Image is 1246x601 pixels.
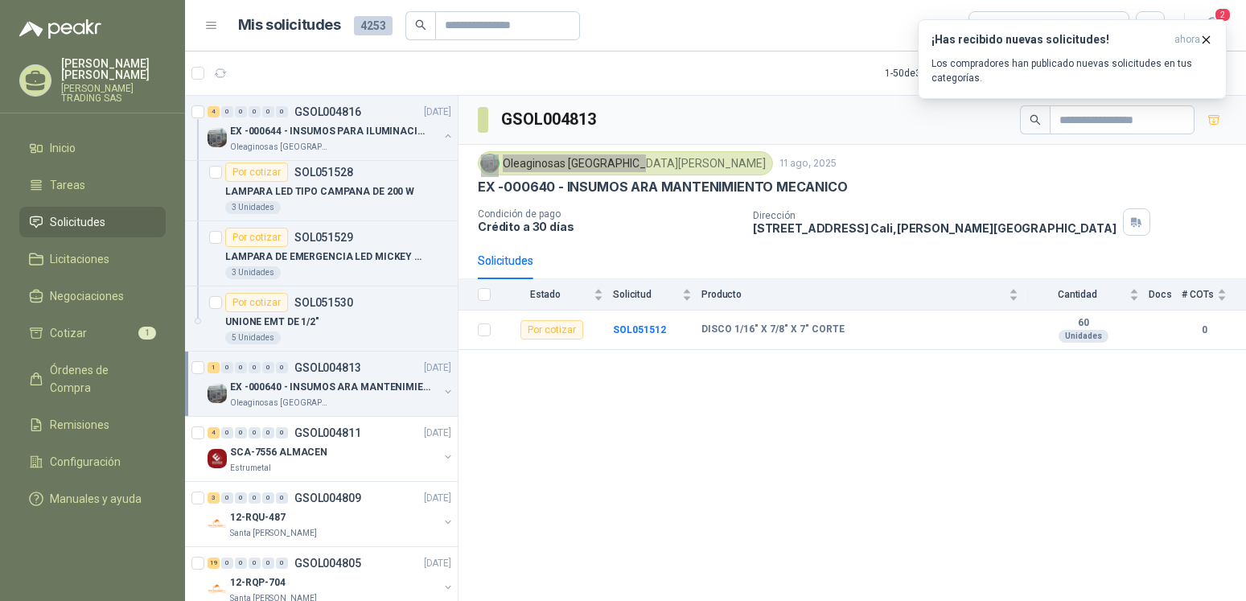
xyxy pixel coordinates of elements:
img: Company Logo [208,449,227,468]
div: 0 [249,362,261,373]
div: 5 Unidades [225,331,281,344]
div: 4 [208,106,220,117]
button: ¡Has recibido nuevas solicitudes!ahora Los compradores han publicado nuevas solicitudes en tus ca... [918,19,1227,99]
p: Dirección [753,210,1116,221]
th: Docs [1149,279,1182,311]
span: Solicitudes [50,213,105,231]
p: [DATE] [424,426,451,441]
p: SOL051530 [294,297,353,308]
div: 0 [249,492,261,504]
p: 11 ago, 2025 [779,156,837,171]
div: 0 [249,106,261,117]
th: # COTs [1182,279,1246,311]
p: Condición de pago [478,208,740,220]
a: Manuales y ayuda [19,484,166,514]
div: 4 [208,427,220,438]
p: LAMPARA LED TIPO CAMPANA DE 200 W [225,184,414,200]
p: Crédito a 30 días [478,220,740,233]
p: GSOL004813 [294,362,361,373]
p: EX -000640 - INSUMOS ARA MANTENIMIENTO MECANICO [230,380,430,395]
p: GSOL004811 [294,427,361,438]
p: [PERSON_NAME] [PERSON_NAME] [61,58,166,80]
p: [DATE] [424,556,451,571]
span: 1 [138,327,156,340]
img: Company Logo [208,579,227,599]
span: 4253 [354,16,393,35]
a: Negociaciones [19,281,166,311]
span: Manuales y ayuda [50,490,142,508]
div: 1 - 50 de 3286 [885,60,989,86]
span: Remisiones [50,416,109,434]
a: Licitaciones [19,244,166,274]
div: 0 [262,106,274,117]
div: Por cotizar [225,293,288,312]
div: 3 [208,492,220,504]
span: Órdenes de Compra [50,361,150,397]
a: Cotizar1 [19,318,166,348]
span: search [415,19,426,31]
div: Por cotizar [225,163,288,182]
th: Cantidad [1028,279,1149,311]
span: Producto [701,289,1005,300]
th: Solicitud [613,279,701,311]
div: 0 [276,362,288,373]
a: Por cotizarSOL051529LAMPARA DE EMERGENCIA LED MICKEY 4 HORAS3 Unidades [185,221,458,286]
div: Por cotizar [520,320,583,340]
div: 0 [249,427,261,438]
div: Todas [979,17,1013,35]
p: SOL051529 [294,232,353,243]
span: Estado [500,289,590,300]
a: Inicio [19,133,166,163]
p: EX -000644 - INSUMOS PARA ILUMINACIONN ZONA DE CLA [230,124,430,139]
div: 0 [235,558,247,569]
div: 3 Unidades [225,201,281,214]
p: LAMPARA DE EMERGENCIA LED MICKEY 4 HORAS [225,249,426,265]
span: ahora [1174,33,1200,47]
div: 0 [262,427,274,438]
div: 0 [221,492,233,504]
span: 2 [1214,7,1232,23]
p: [PERSON_NAME] TRADING SAS [61,84,166,103]
div: 0 [276,106,288,117]
a: Remisiones [19,410,166,440]
div: 0 [235,492,247,504]
div: 0 [221,558,233,569]
h3: GSOL004813 [501,107,598,132]
p: GSOL004816 [294,106,361,117]
a: 4 0 0 0 0 0 GSOL004816[DATE] Company LogoEX -000644 - INSUMOS PARA ILUMINACIONN ZONA DE CLAOleagi... [208,102,454,154]
span: Solicitud [613,289,679,300]
div: 0 [235,362,247,373]
p: GSOL004805 [294,558,361,569]
div: 0 [262,558,274,569]
a: Por cotizarSOL051530UNIONE EMT DE 1/2"5 Unidades [185,286,458,352]
span: Negociaciones [50,287,124,305]
span: Cantidad [1028,289,1126,300]
div: 0 [235,427,247,438]
span: Configuración [50,453,121,471]
span: Cotizar [50,324,87,342]
p: Santa [PERSON_NAME] [230,527,317,540]
div: 1 [208,362,220,373]
img: Logo peakr [19,19,101,39]
img: Company Logo [481,154,499,172]
div: 0 [249,558,261,569]
div: Solicitudes [478,252,533,270]
p: [STREET_ADDRESS] Cali , [PERSON_NAME][GEOGRAPHIC_DATA] [753,221,1116,235]
span: Inicio [50,139,76,157]
div: 0 [221,427,233,438]
span: Tareas [50,176,85,194]
a: Configuración [19,447,166,477]
div: 0 [221,106,233,117]
p: [DATE] [424,105,451,120]
span: Licitaciones [50,250,109,268]
a: 1 0 0 0 0 0 GSOL004813[DATE] Company LogoEX -000640 - INSUMOS ARA MANTENIMIENTO MECANICOOleaginos... [208,358,454,410]
div: 3 Unidades [225,266,281,279]
div: 0 [262,362,274,373]
a: Tareas [19,170,166,200]
div: 19 [208,558,220,569]
h3: ¡Has recibido nuevas solicitudes! [931,33,1168,47]
a: Órdenes de Compra [19,355,166,403]
th: Estado [500,279,613,311]
a: 4 0 0 0 0 0 GSOL004811[DATE] Company LogoSCA-7556 ALMACENEstrumetal [208,423,454,475]
img: Company Logo [208,384,227,403]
